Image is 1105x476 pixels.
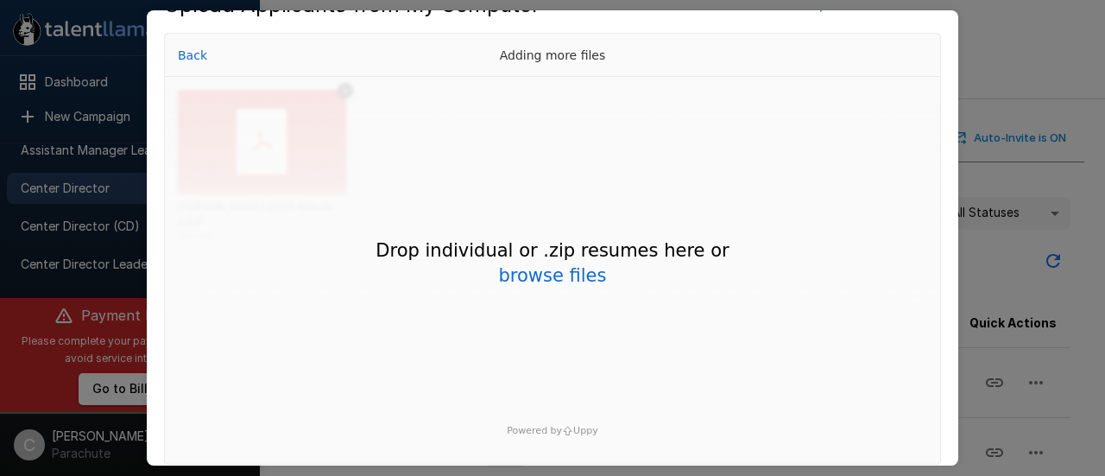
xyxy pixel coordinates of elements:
button: browse files [499,267,607,285]
div: Adding more files [423,34,682,77]
button: Back [173,43,212,67]
div: Uppy Dashboard [164,33,941,465]
a: Powered byUppy [507,425,597,435]
div: Drop individual or .zip resumes here or [345,238,760,288]
span: Uppy [573,425,598,436]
